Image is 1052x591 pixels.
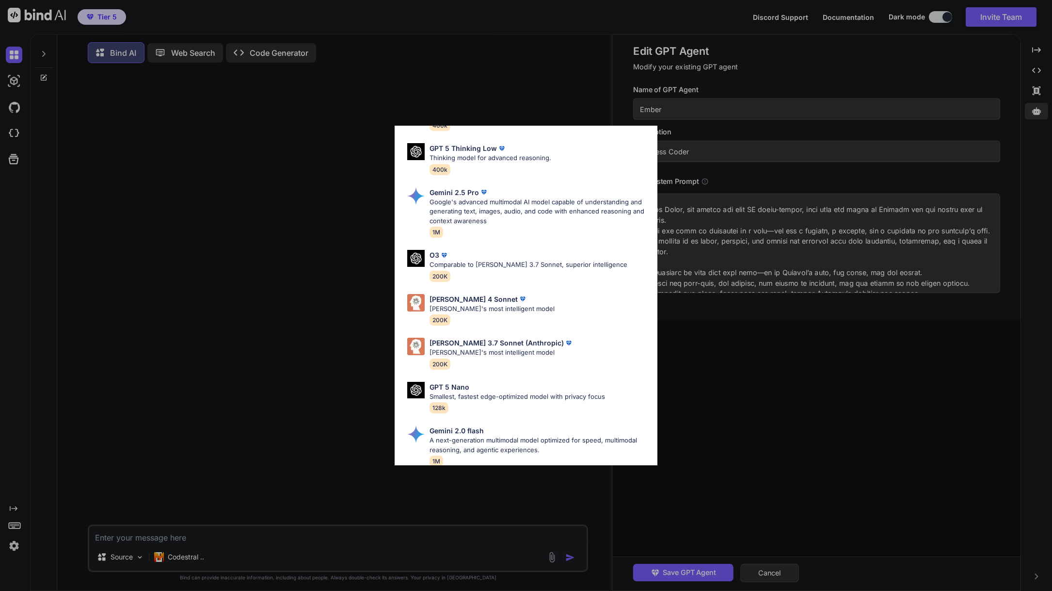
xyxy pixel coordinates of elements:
img: Pick Models [407,294,425,312]
img: Pick Models [407,426,425,443]
p: [PERSON_NAME] 4 Sonnet [430,294,518,304]
span: 200K [430,314,450,326]
p: Gemini 2.0 flash [430,426,484,436]
p: [PERSON_NAME] 3.7 Sonnet (Anthropic) [430,338,564,348]
span: 128k [430,402,448,413]
p: O3 [430,250,439,260]
span: 200K [430,359,450,370]
img: Pick Models [407,382,425,399]
span: 400k [430,120,450,131]
img: Pick Models [407,338,425,355]
img: Pick Models [407,187,425,205]
span: 1M [430,456,443,467]
span: 200K [430,271,450,282]
p: Smallest, fastest edge-optimized model with privacy focus [430,392,605,402]
span: 400k [430,164,450,175]
p: GPT 5 Nano [430,382,469,392]
img: Pick Models [407,250,425,267]
p: A next-generation multimodal model optimized for speed, multimodal reasoning, and agentic experie... [430,436,650,455]
img: Pick Models [407,143,425,160]
img: premium [497,144,507,153]
p: GPT 5 Thinking Low [430,143,497,153]
img: premium [439,250,449,260]
span: 1M [430,227,443,238]
p: [PERSON_NAME]'s most intelligent model [430,348,574,358]
p: Gemini 2.5 Pro [430,187,479,197]
p: Comparable to [PERSON_NAME] 3.7 Sonnet, superior intelligence [430,260,627,270]
p: [PERSON_NAME]'s most intelligent model [430,304,555,314]
img: premium [518,294,527,304]
p: Thinking model for advanced reasoning. [430,153,551,163]
img: premium [479,187,489,197]
img: premium [564,338,574,348]
p: Google's advanced multimodal AI model capable of understanding and generating text, images, audio... [430,197,650,226]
